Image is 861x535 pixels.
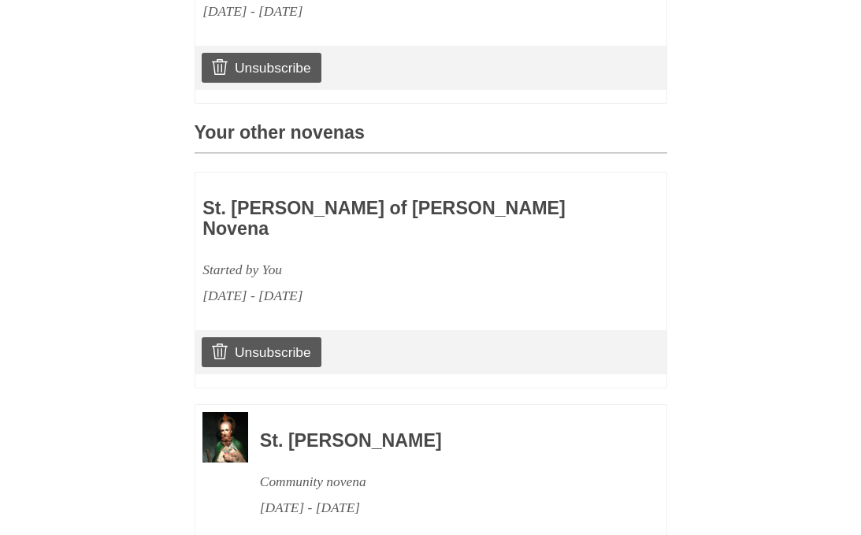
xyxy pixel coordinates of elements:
[202,412,248,462] img: Novena image
[260,469,624,495] div: Community novena
[202,53,321,83] a: Unsubscribe
[202,199,566,239] h3: St. [PERSON_NAME] of [PERSON_NAME] Novena
[202,283,566,309] div: [DATE] - [DATE]
[260,495,624,521] div: [DATE] - [DATE]
[202,257,566,283] div: Started by You
[202,337,321,367] a: Unsubscribe
[260,431,624,451] h3: St. [PERSON_NAME]
[195,123,667,154] h3: Your other novenas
